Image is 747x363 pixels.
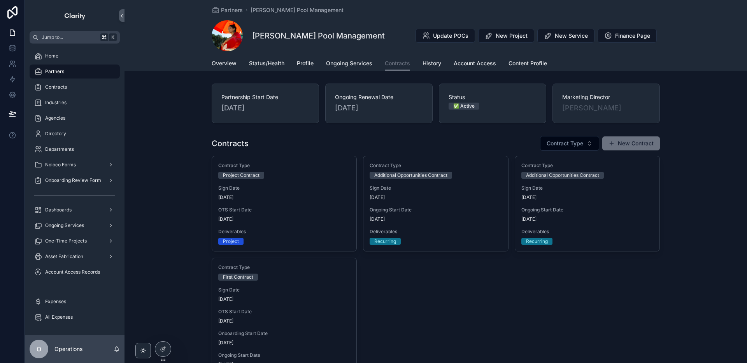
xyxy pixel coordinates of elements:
span: [DATE] [218,340,350,346]
a: One-Time Projects [30,234,120,248]
span: Departments [45,146,74,152]
span: Directory [45,131,66,137]
span: Ongoing Renewal Date [335,93,423,101]
span: Update POCs [433,32,468,40]
a: Ongoing Services [30,218,120,232]
span: [DATE] [218,216,350,222]
a: Partners [30,65,120,79]
span: Ongoing Services [326,59,372,67]
span: New Project [496,32,528,40]
span: Ongoing Start Date [521,207,653,213]
span: Content Profile [509,59,547,67]
a: Contract TypeAdditional Opportunities ContractSign Date[DATE]Ongoing Start Date[DATE]Deliverables... [515,156,660,251]
span: O [37,344,41,354]
span: One-Time Projects [45,238,87,244]
button: Finance Page [598,29,657,43]
span: Contract Type [370,162,502,169]
span: OTS Start Date [218,309,350,315]
a: Industries [30,96,120,110]
a: Overview [212,56,237,72]
span: Status/Health [249,59,284,67]
div: Additional Opportunities Contract [374,172,447,179]
a: Account Access Records [30,265,120,279]
span: New Service [555,32,588,40]
span: Onboarding Start Date [218,330,350,337]
span: Partners [221,6,243,14]
span: Marketing Director [562,93,650,101]
a: Departments [30,142,120,156]
span: OTS Start Date [218,207,350,213]
span: [DATE] [521,216,653,222]
a: Contracts [385,56,410,71]
span: Overview [212,59,237,67]
span: History [423,59,441,67]
a: Dashboards [30,203,120,217]
span: Contracts [385,59,410,67]
h1: Contracts [212,138,249,149]
div: Project [223,238,239,245]
span: Sign Date [370,185,502,191]
span: [DATE] [221,103,309,113]
a: History [423,56,441,72]
span: Dashboards [45,207,72,213]
span: Deliverables [521,229,653,235]
button: Select Button [540,136,599,151]
span: [DATE] [370,194,502,201]
a: Directory [30,127,120,141]
span: Noloco Forms [45,162,76,168]
div: Additional Opportunities Contract [526,172,599,179]
span: Sign Date [521,185,653,191]
button: Update POCs [416,29,475,43]
a: Contract TypeAdditional Opportunities ContractSign Date[DATE]Ongoing Start Date[DATE]Deliverables... [363,156,508,251]
span: Contract Type [547,140,583,147]
a: [PERSON_NAME] [562,103,621,113]
a: Onboarding Review Form [30,173,120,187]
a: Noloco Forms [30,158,120,172]
button: New Service [537,29,594,43]
a: Status/Health [249,56,284,72]
span: Expenses [45,298,66,305]
a: Partners [212,6,243,14]
a: Home [30,49,120,63]
span: Ongoing Start Date [218,352,350,358]
div: ✅ Active [453,103,475,110]
h1: [PERSON_NAME] Pool Management [252,30,385,41]
a: Account Access [454,56,496,72]
span: Partnership Start Date [221,93,309,101]
span: Asset Fabrication [45,253,83,260]
span: Sign Date [218,185,350,191]
span: Industries [45,99,67,106]
div: Project Contract [223,172,260,179]
a: Content Profile [509,56,547,72]
a: [PERSON_NAME] Pool Management [251,6,344,14]
span: Status [449,93,537,101]
a: Profile [297,56,314,72]
a: Expenses [30,295,120,309]
span: Ongoing Services [45,222,84,229]
img: App logo [64,9,86,22]
span: Contract Type [218,264,350,271]
span: Contract Type [218,162,350,169]
span: Contract Type [521,162,653,169]
span: [DATE] [218,296,350,302]
a: All Expenses [30,310,120,324]
span: Jump to... [42,34,97,40]
button: New Project [478,29,534,43]
span: All Expenses [45,314,73,320]
button: New Contract [602,136,660,150]
span: [DATE] [218,194,350,201]
span: Finance Page [615,32,650,40]
a: Ongoing Services [326,56,372,72]
div: scrollable content [25,44,124,335]
span: Home [45,53,58,59]
div: Recurring [374,238,396,245]
span: Deliverables [370,229,502,235]
span: Account Access Records [45,269,100,275]
a: Contracts [30,80,120,94]
a: Agencies [30,111,120,125]
span: Onboarding Review Form [45,177,101,183]
span: Sign Date [218,287,350,293]
div: Recurring [526,238,548,245]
